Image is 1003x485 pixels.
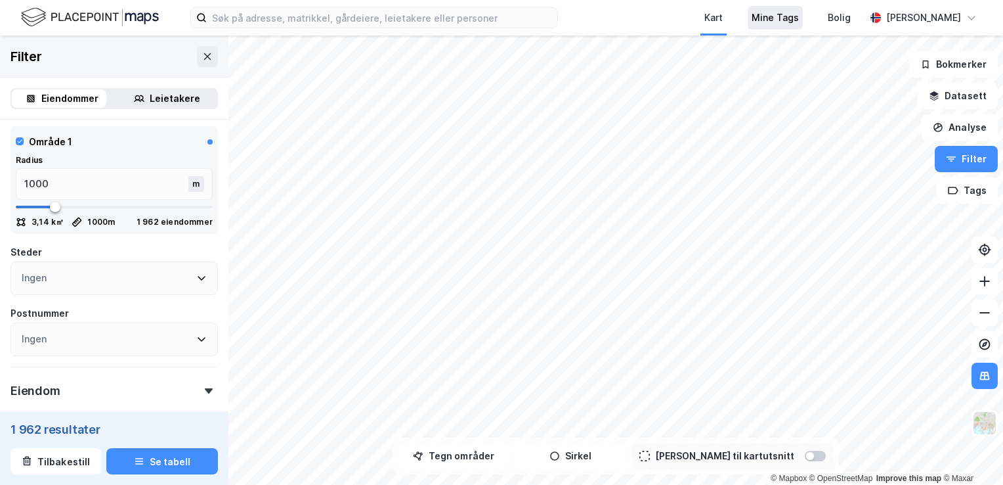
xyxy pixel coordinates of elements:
div: Område 1 [29,134,72,150]
button: Filter [935,146,998,172]
button: Bokmerker [909,51,998,78]
div: Eiendom [11,383,60,399]
button: Datasett [918,83,998,109]
div: Kontrollprogram for chat [937,422,1003,485]
div: Eiendommer [41,91,98,106]
div: 1000 m [87,217,115,227]
button: Tags [937,177,998,204]
iframe: Chat Widget [937,422,1003,485]
a: Mapbox [771,474,807,483]
input: Søk på adresse, matrikkel, gårdeiere, leietakere eller personer [207,8,557,28]
a: OpenStreetMap [809,474,873,483]
div: Postnummer [11,306,69,321]
button: Analyse [922,114,998,141]
div: Kart [704,10,723,26]
div: Leietakere [150,91,200,106]
img: logo.f888ab2527a4732fd821a326f86c7f29.svg [21,6,159,29]
div: [PERSON_NAME] [886,10,961,26]
button: Se tabell [106,448,218,474]
a: Improve this map [876,474,941,483]
input: m [16,169,191,199]
img: Z [972,411,997,436]
div: Filter [11,46,42,67]
button: Tegn områder [398,443,509,469]
div: Radius [16,155,213,166]
div: Ingen [22,270,47,286]
div: m [188,176,204,192]
div: Mine Tags [752,10,799,26]
div: 3,14 k㎡ [32,217,64,227]
div: [PERSON_NAME] til kartutsnitt [655,448,794,464]
button: Tilbakestill [11,448,101,474]
div: Ingen [22,331,47,347]
div: 1 962 eiendommer [137,217,213,227]
div: Bolig [828,10,851,26]
button: Sirkel [515,443,626,469]
div: 1 962 resultater [11,422,218,438]
div: Steder [11,244,42,260]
